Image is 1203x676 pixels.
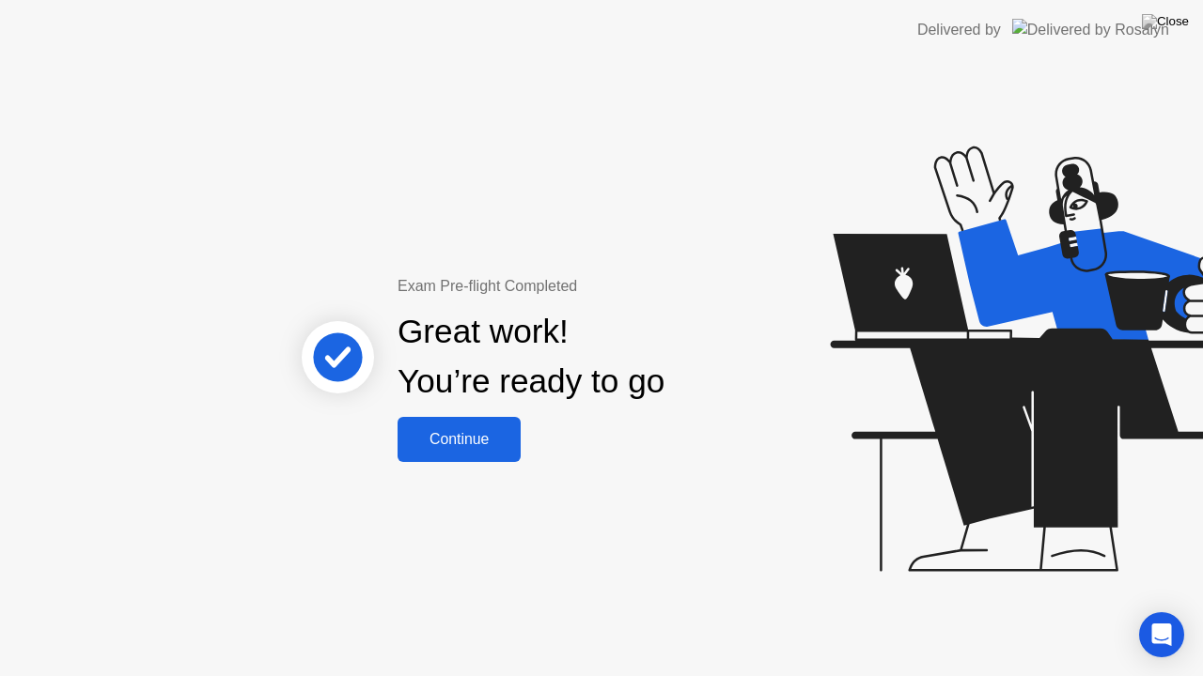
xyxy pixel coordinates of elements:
button: Continue [398,417,521,462]
div: Open Intercom Messenger [1139,612,1184,657]
img: Delivered by Rosalyn [1012,19,1169,40]
div: Delivered by [917,19,1001,41]
div: Continue [403,431,515,448]
div: Exam Pre-flight Completed [398,275,786,298]
div: Great work! You’re ready to go [398,307,664,407]
img: Close [1142,14,1189,29]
